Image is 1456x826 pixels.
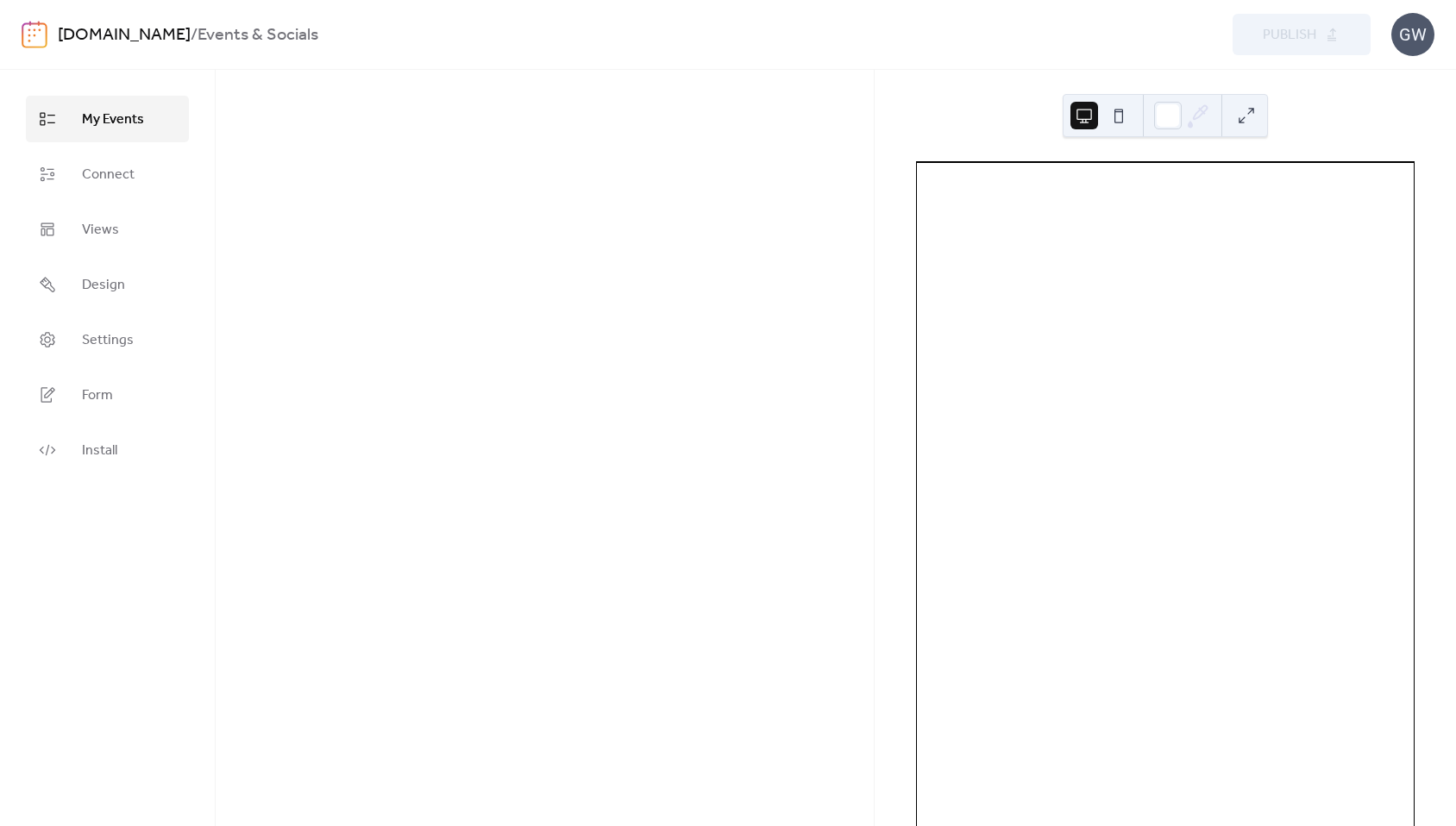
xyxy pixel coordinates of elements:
[26,96,189,142] a: My Events
[82,441,117,461] span: Install
[26,427,189,473] a: Install
[1391,13,1434,56] div: GW
[26,316,189,363] a: Settings
[191,19,198,52] b: /
[26,372,189,418] a: Form
[82,220,119,241] span: Views
[82,330,134,351] span: Settings
[26,151,189,197] a: Connect
[82,385,113,406] span: Form
[82,110,144,130] span: My Events
[22,21,47,48] img: logo
[82,275,125,296] span: Design
[26,261,189,308] a: Design
[82,165,135,185] span: Connect
[198,19,318,52] b: Events & Socials
[58,19,191,52] a: [DOMAIN_NAME]
[26,206,189,253] a: Views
